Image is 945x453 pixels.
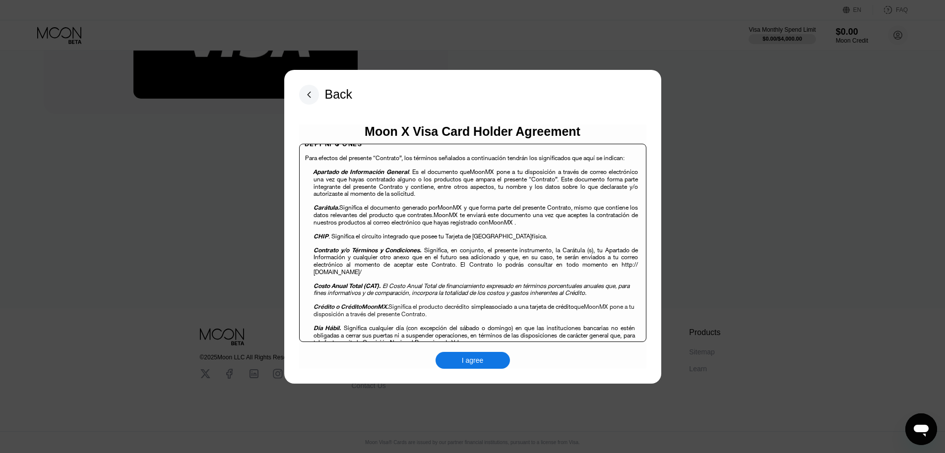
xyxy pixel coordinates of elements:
span: . [387,302,388,311]
div: I agree [436,352,510,369]
span: Contrato y/o Términos y Condiciones. [314,246,421,254]
div: Moon X Visa Card Holder Agreement [365,124,580,139]
span: MoonMX [438,203,461,212]
iframe: Button to launch messaging window [905,413,937,445]
span: Crédito o Crédito [314,302,362,311]
span: Significa el documento generado por [339,203,438,212]
span: Costo Anual Total (CAT). [314,282,380,290]
span: Día Hábil. [314,324,341,332]
span: Para efectos del presente “Contrato”, los términos señalados a continuación tendrán los significa... [305,154,625,162]
span: . Es el documento que [409,168,470,176]
span: simple [471,302,489,311]
span: El Costo Anual Total de financiamiento expresado en términos porcentuales anuales que, para fines... [314,282,630,297]
span: te enviará este documento una vez que aceptes la contratación de nuestros productos al correo ele... [314,211,638,226]
span: pone a tu disposición a través del presente Contrato. [314,302,634,318]
span: / [360,268,362,276]
span: DEFINICIONES [305,140,364,148]
span: MoonMX [470,168,494,176]
span: MoonMX [584,302,608,311]
span: física [532,232,546,240]
span: Apartado de Información General [313,168,409,176]
span: pone a tu disposición a través de correo electrónico una vez que hayas contratado alguno o los pr... [314,168,638,198]
span: [DOMAIN_NAME] [314,268,360,276]
span: crédito [451,302,469,311]
span: Significa cualquier día (con excepción del sábado o domingo) en que las instituciones bancarias n... [314,324,635,346]
span: y que forma parte del presente Contrato, mismo que contiene los datos relevantes del producto que... [314,203,638,219]
span: . Significa el circuito integrado que posee tu Tarjeta de [GEOGRAPHIC_DATA] [328,232,532,240]
span: . [546,232,547,240]
span: CHIP [314,232,328,240]
span: MoonMX [489,218,512,226]
div: I agree [462,356,484,365]
span: MoonMX [362,302,387,311]
span: MoonMX [434,211,457,219]
span: Carátula. [314,203,339,212]
span: Significa, en conjunto, el presente instrumento, la Carátula (s), tu Apartado de Información y cu... [314,246,638,269]
span: asociado a una tarjeta de crédito [489,302,574,311]
div: Back [299,85,353,105]
span: que [574,302,584,311]
span: . [514,218,516,226]
span: Significa el producto de [388,302,451,311]
div: Back [325,87,353,102]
